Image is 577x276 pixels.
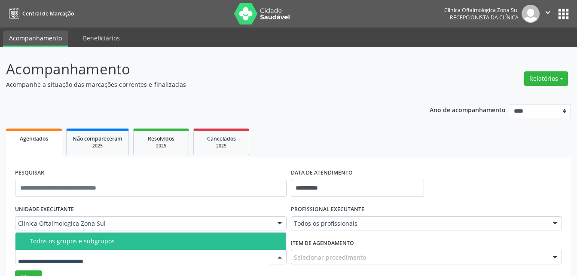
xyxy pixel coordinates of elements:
[207,135,236,142] span: Cancelados
[450,14,519,21] span: Recepcionista da clínica
[524,71,568,86] button: Relatórios
[15,203,74,216] label: UNIDADE EXECUTANTE
[22,10,74,17] span: Central de Marcação
[430,104,506,115] p: Ano de acompanhamento
[148,135,174,142] span: Resolvidos
[6,6,74,21] a: Central de Marcação
[15,166,44,180] label: PESQUISAR
[291,166,353,180] label: DATA DE ATENDIMENTO
[30,238,281,245] div: Todos os grupos e subgrupos
[3,31,68,47] a: Acompanhamento
[522,5,540,23] img: img
[543,8,553,17] i: 
[294,253,366,262] span: Selecionar procedimento
[6,58,402,80] p: Acompanhamento
[73,143,122,149] div: 2025
[18,219,269,228] span: Clinica Oftalmologica Zona Sul
[77,31,126,46] a: Beneficiários
[294,219,545,228] span: Todos os profissionais
[73,135,122,142] span: Não compareceram
[291,236,354,250] label: Item de agendamento
[20,135,48,142] span: Agendados
[444,6,519,14] div: Clinica Oftalmologica Zona Sul
[556,6,571,21] button: apps
[200,143,243,149] div: 2025
[140,143,183,149] div: 2025
[291,203,364,216] label: PROFISSIONAL EXECUTANTE
[6,80,402,89] p: Acompanhe a situação das marcações correntes e finalizadas
[540,5,556,23] button: 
